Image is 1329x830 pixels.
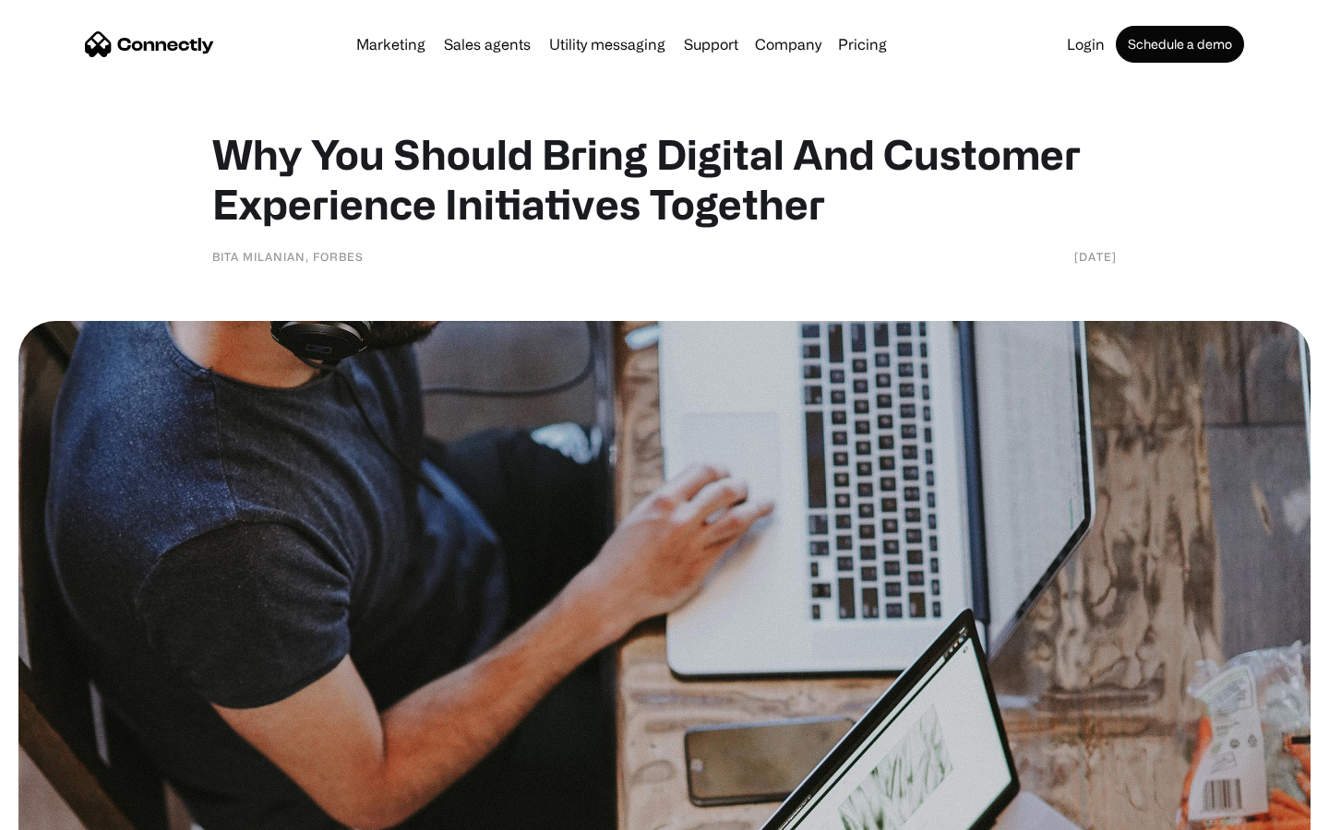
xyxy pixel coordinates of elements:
[676,37,746,52] a: Support
[542,37,673,52] a: Utility messaging
[1074,247,1117,266] div: [DATE]
[212,247,364,266] div: Bita Milanian, Forbes
[831,37,894,52] a: Pricing
[349,37,433,52] a: Marketing
[18,798,111,824] aside: Language selected: English
[212,129,1117,229] h1: Why You Should Bring Digital And Customer Experience Initiatives Together
[1116,26,1244,63] a: Schedule a demo
[1060,37,1112,52] a: Login
[755,31,821,57] div: Company
[437,37,538,52] a: Sales agents
[37,798,111,824] ul: Language list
